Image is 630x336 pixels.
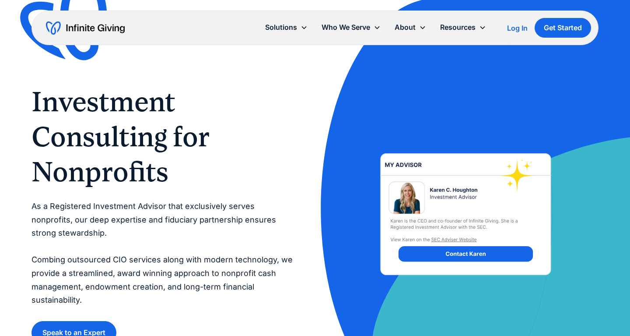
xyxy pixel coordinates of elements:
div: Solutions [265,21,297,33]
img: investment-advisor-nonprofit-financial [349,122,583,307]
h1: Investment Consulting for Nonprofits [31,84,297,189]
div: Who We Serve [315,18,388,37]
div: Solutions [258,18,315,37]
div: Resources [440,21,476,33]
div: Who We Serve [322,21,370,33]
div: About [395,21,416,33]
a: Get Started [535,18,591,38]
a: home [46,21,125,35]
div: About [388,18,433,37]
div: Log In [507,25,528,32]
a: Log In [507,23,528,33]
p: As a Registered Investment Advisor that exclusively serves nonprofits, our deep expertise and fid... [31,200,297,307]
div: Resources [433,18,493,37]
